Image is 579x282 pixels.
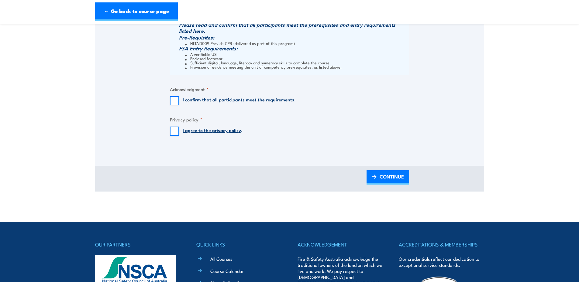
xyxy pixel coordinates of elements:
[399,256,484,268] p: Our credentials reflect our dedication to exceptional service standards.
[185,65,408,69] li: Provision of evidence meeting the unit of competency pre-requisites, as listed above.
[185,41,408,45] li: HLTAID009 Provide CPR (delivered as part of this program)
[185,56,408,60] li: Enclosed footwear
[380,168,404,185] span: CONTINUE
[170,116,202,123] legend: Privacy policy
[95,2,178,21] a: ← Go back to course page
[185,52,408,56] li: A verifiable USI
[367,170,409,185] a: CONTINUE
[210,268,244,274] a: Course Calendar
[185,60,408,65] li: Sufficient digital, language, literacy and numeracy skills to complete the course
[179,45,408,51] h3: FSA Entry Requirements:
[399,240,484,249] h4: ACCREDITATIONS & MEMBERSHIPS
[298,240,383,249] h4: ACKNOWLEDGEMENT
[210,256,232,262] a: All Courses
[183,127,241,133] a: I agree to the privacy policy
[179,22,408,34] h3: Please read and confirm that all participants meet the prerequsites and entry requirements listed...
[183,96,296,105] label: I confirm that all participants meet the requirements.
[170,86,209,93] legend: Acknowledgment
[95,240,180,249] h4: OUR PARTNERS
[179,34,408,40] h3: Pre-Requisites:
[196,240,281,249] h4: QUICK LINKS
[183,127,243,136] label: .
